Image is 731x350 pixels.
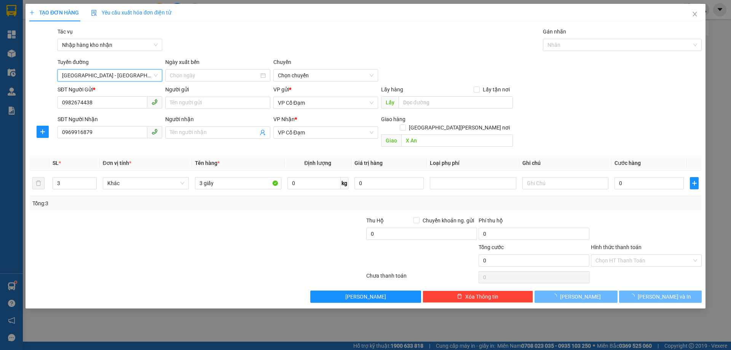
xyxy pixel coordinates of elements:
[152,129,158,135] span: phone
[690,180,698,186] span: plus
[278,70,373,81] span: Chọn chuyến
[260,129,266,136] span: user-add
[62,39,158,51] span: Nhập hàng kho nhận
[62,70,158,81] span: Hà Nội - Hà Tĩnh
[278,97,373,109] span: VP Cổ Đạm
[29,10,79,16] span: TẠO ĐƠN HÀNG
[91,10,97,16] img: icon
[195,177,281,189] input: VD: Bàn, Ghế
[310,291,421,303] button: [PERSON_NAME]
[535,291,617,303] button: [PERSON_NAME]
[401,134,513,147] input: Dọc đường
[552,294,560,299] span: loading
[543,29,566,35] label: Gán nhãn
[37,126,49,138] button: plus
[32,177,45,189] button: delete
[365,272,478,285] div: Chưa thanh toán
[91,10,171,16] span: Yêu cầu xuất hóa đơn điện tử
[619,291,702,303] button: [PERSON_NAME] và In
[341,177,348,189] span: kg
[399,96,513,109] input: Dọc đường
[423,291,533,303] button: deleteXóa Thông tin
[381,96,399,109] span: Lấy
[692,11,698,17] span: close
[522,177,608,189] input: Ghi Chú
[354,177,424,189] input: 0
[152,99,158,105] span: phone
[37,129,48,135] span: plus
[690,177,698,189] button: plus
[304,160,331,166] span: Định lượng
[465,292,498,301] span: Xóa Thông tin
[629,294,638,299] span: loading
[195,160,220,166] span: Tên hàng
[591,244,642,250] label: Hình thức thanh toán
[427,156,519,171] th: Loại phụ phí
[420,216,477,225] span: Chuyển khoản ng. gửi
[273,116,295,122] span: VP Nhận
[29,10,35,15] span: plus
[53,160,59,166] span: SL
[165,115,270,123] div: Người nhận
[57,29,73,35] label: Tác vụ
[273,85,378,94] div: VP gửi
[479,244,504,250] span: Tổng cước
[165,85,270,94] div: Người gửi
[638,292,691,301] span: [PERSON_NAME] và In
[480,85,513,94] span: Lấy tận nơi
[273,58,378,69] div: Chuyến
[560,292,601,301] span: [PERSON_NAME]
[614,160,641,166] span: Cước hàng
[170,71,259,80] input: Chọn ngày
[345,292,386,301] span: [PERSON_NAME]
[457,294,462,300] span: delete
[381,116,405,122] span: Giao hàng
[684,4,705,25] button: Close
[519,156,611,171] th: Ghi chú
[354,160,383,166] span: Giá trị hàng
[107,177,184,189] span: Khác
[57,85,162,94] div: SĐT Người Gửi
[381,86,403,93] span: Lấy hàng
[366,217,384,224] span: Thu Hộ
[32,199,282,208] div: Tổng: 3
[278,127,373,138] span: VP Cổ Đạm
[165,58,270,69] div: Ngày xuất bến
[406,123,513,132] span: [GEOGRAPHIC_DATA][PERSON_NAME] nơi
[57,115,162,123] div: SĐT Người Nhận
[57,58,162,69] div: Tuyến đường
[103,160,131,166] span: Đơn vị tính
[381,134,401,147] span: Giao
[479,216,589,228] div: Phí thu hộ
